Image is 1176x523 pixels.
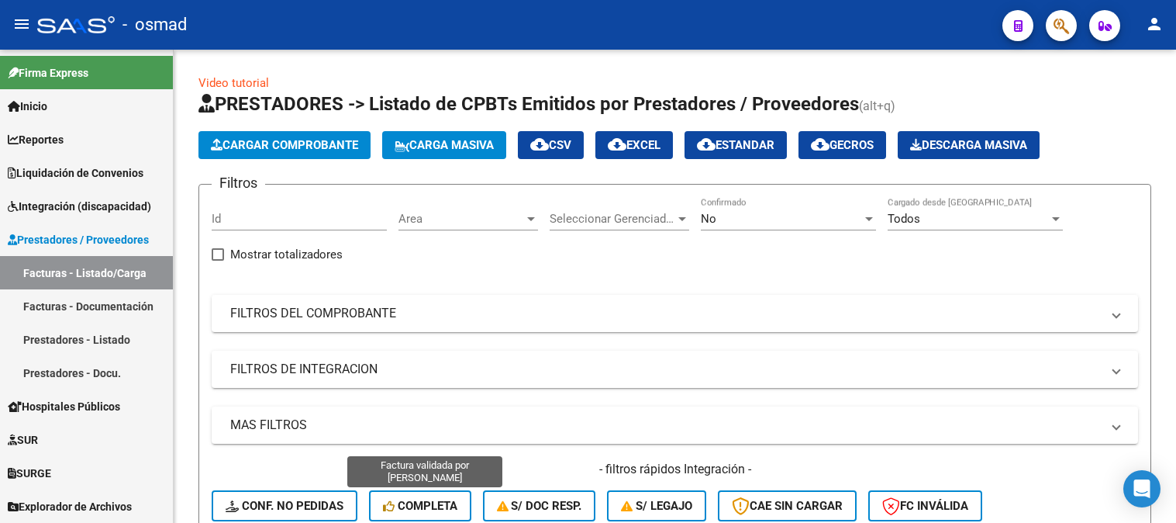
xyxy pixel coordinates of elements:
[212,407,1138,444] mat-expansion-panel-header: MAS FILTROS
[607,490,706,521] button: S/ legajo
[230,245,343,264] span: Mostrar totalizadores
[226,499,343,513] span: Conf. no pedidas
[608,135,626,154] mat-icon: cloud_download
[212,295,1138,332] mat-expansion-panel-header: FILTROS DEL COMPROBANTE
[701,212,716,226] span: No
[697,135,716,154] mat-icon: cloud_download
[198,76,269,90] a: Video tutorial
[595,131,673,159] button: EXCEL
[910,138,1027,152] span: Descarga Masiva
[8,398,120,415] span: Hospitales Públicos
[395,138,494,152] span: Carga Masiva
[212,461,1138,478] h4: - filtros rápidos Integración -
[198,131,371,159] button: Cargar Comprobante
[811,135,829,154] mat-icon: cloud_download
[212,172,265,194] h3: Filtros
[898,131,1040,159] button: Descarga Masiva
[212,490,357,521] button: Conf. no pedidas
[798,131,886,159] button: Gecros
[8,431,38,449] span: SUR
[530,138,571,152] span: CSV
[608,138,660,152] span: EXCEL
[868,490,982,521] button: FC Inválida
[8,165,143,182] span: Liquidación de Convenios
[8,465,51,482] span: SURGE
[8,498,132,515] span: Explorador de Archivos
[1123,470,1160,507] div: Open Intercom Messenger
[898,131,1040,159] app-download-masive: Descarga masiva de comprobantes (adjuntos)
[8,231,149,248] span: Prestadores / Proveedores
[882,499,968,513] span: FC Inválida
[198,93,859,115] span: PRESTADORES -> Listado de CPBTs Emitidos por Prestadores / Proveedores
[550,212,675,226] span: Seleccionar Gerenciador
[530,135,549,154] mat-icon: cloud_download
[685,131,787,159] button: Estandar
[483,490,596,521] button: S/ Doc Resp.
[1145,15,1164,33] mat-icon: person
[697,138,774,152] span: Estandar
[398,212,524,226] span: Area
[497,499,582,513] span: S/ Doc Resp.
[122,8,187,42] span: - osmad
[382,131,506,159] button: Carga Masiva
[369,490,471,521] button: Completa
[212,351,1138,388] mat-expansion-panel-header: FILTROS DE INTEGRACION
[811,138,874,152] span: Gecros
[518,131,584,159] button: CSV
[8,198,151,215] span: Integración (discapacidad)
[383,499,457,513] span: Completa
[8,131,64,148] span: Reportes
[718,490,857,521] button: CAE SIN CARGAR
[732,499,843,513] span: CAE SIN CARGAR
[888,212,920,226] span: Todos
[621,499,692,513] span: S/ legajo
[859,99,895,113] span: (alt+q)
[211,138,358,152] span: Cargar Comprobante
[230,361,1101,378] mat-panel-title: FILTROS DE INTEGRACION
[230,305,1101,322] mat-panel-title: FILTROS DEL COMPROBANTE
[8,98,47,115] span: Inicio
[12,15,31,33] mat-icon: menu
[8,64,88,81] span: Firma Express
[230,417,1101,434] mat-panel-title: MAS FILTROS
